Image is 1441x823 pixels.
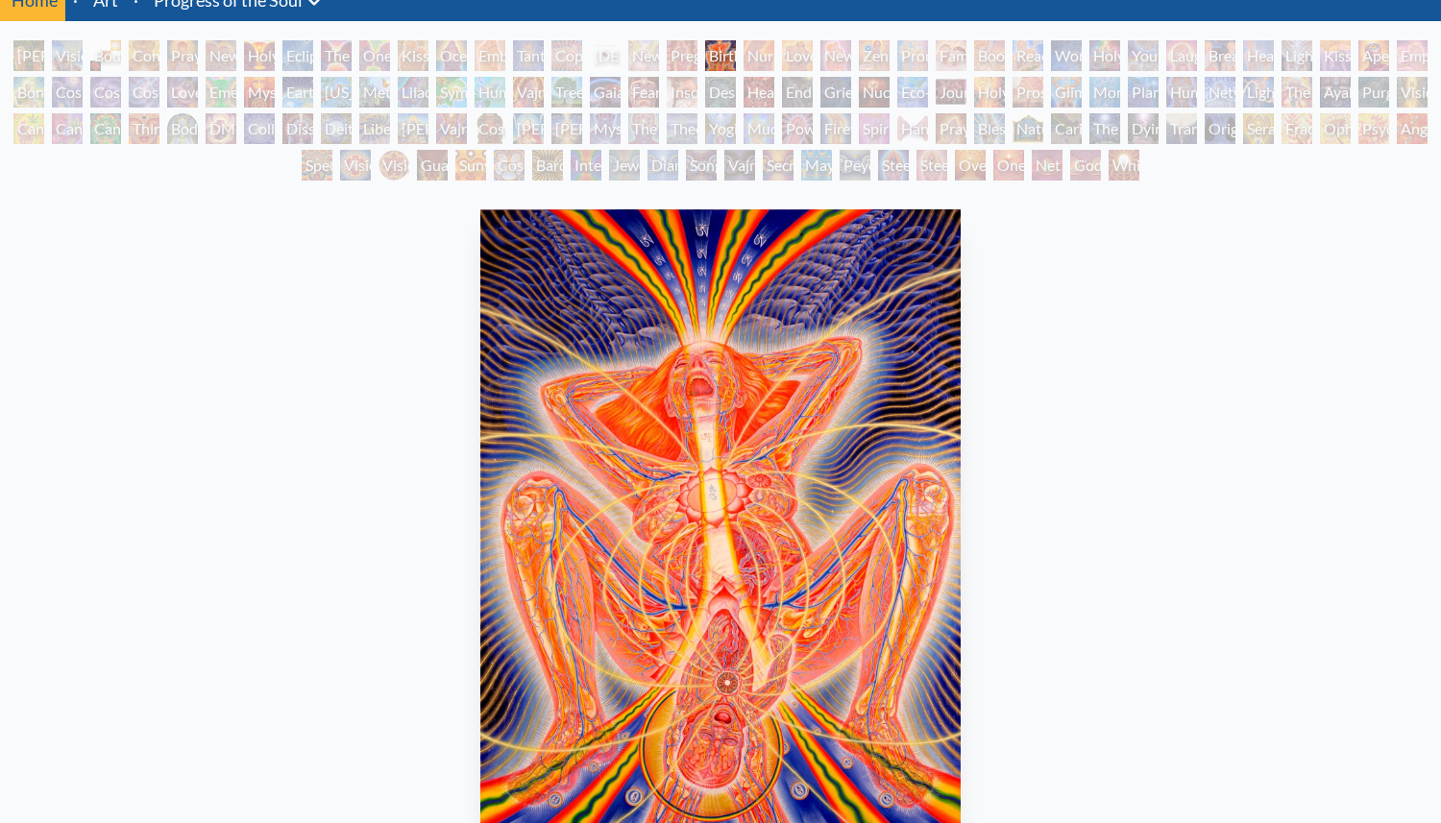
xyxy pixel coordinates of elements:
[840,150,870,181] div: Peyote Being
[1128,77,1159,108] div: Planetary Prayers
[820,113,851,144] div: Firewalking
[801,150,832,181] div: Mayan Being
[52,40,83,71] div: Visionary Origin of Language
[897,40,928,71] div: Promise
[897,113,928,144] div: Hands that See
[859,40,890,71] div: Zena Lotus
[167,77,198,108] div: Love is a Cosmic Force
[936,113,966,144] div: Praying Hands
[974,77,1005,108] div: Holy Fire
[1032,150,1062,181] div: Net of Being
[475,40,505,71] div: Embracing
[647,150,678,181] div: Diamond Being
[1243,40,1274,71] div: Healing
[744,77,774,108] div: Headache
[1166,113,1197,144] div: Transfiguration
[1051,77,1082,108] div: Glimpsing the Empyrean
[936,40,966,71] div: Family
[974,40,1005,71] div: Boo-boo
[1013,40,1043,71] div: Reading
[1128,113,1159,144] div: Dying
[1070,150,1101,181] div: Godself
[897,77,928,108] div: Eco-Atlas
[321,40,352,71] div: The Kiss
[129,40,159,71] div: Contemplation
[590,40,621,71] div: [DEMOGRAPHIC_DATA] Embryo
[167,40,198,71] div: Praying
[936,77,966,108] div: Journey of the Wounded Healer
[974,113,1005,144] div: Blessing Hand
[340,150,371,181] div: Vision Crystal
[571,150,601,181] div: Interbeing
[513,113,544,144] div: [PERSON_NAME]
[13,40,44,71] div: [PERSON_NAME] & Eve
[705,40,736,71] div: Birth
[513,40,544,71] div: Tantra
[782,77,813,108] div: Endarkenment
[820,77,851,108] div: Grieving
[705,77,736,108] div: Despair
[436,77,467,108] div: Symbiosis: Gall Wasp & Oak Tree
[667,113,697,144] div: Theologue
[52,77,83,108] div: Cosmic Creativity
[1282,40,1312,71] div: Lightweaver
[1358,113,1389,144] div: Psychomicrograph of a Fractal Paisley Cherub Feather Tip
[859,77,890,108] div: Nuclear Crucifixion
[244,113,275,144] div: Collective Vision
[609,150,640,181] div: Jewel Being
[302,150,332,181] div: Spectral Lotus
[244,40,275,71] div: Holy Grail
[993,150,1024,181] div: One
[475,113,505,144] div: Cosmic [DEMOGRAPHIC_DATA]
[167,113,198,144] div: Body/Mind as a Vibratory Field of Energy
[916,150,947,181] div: Steeplehead 2
[398,40,428,71] div: Kissing
[206,113,236,144] div: DMT - The Spirit Molecule
[90,77,121,108] div: Cosmic Artist
[1013,77,1043,108] div: Prostration
[206,40,236,71] div: New Man New Woman
[1320,40,1351,71] div: Kiss of the [MEDICAL_DATA]
[206,77,236,108] div: Emerald Grail
[90,40,121,71] div: Body, Mind, Spirit
[859,113,890,144] div: Spirit Animates the Flesh
[13,113,44,144] div: Cannabis Mudra
[282,113,313,144] div: Dissectional Art for Tool's Lateralus CD
[398,77,428,108] div: Lilacs
[782,40,813,71] div: Love Circuit
[686,150,717,181] div: Song of Vajra Being
[417,150,448,181] div: Guardian of Infinite Vision
[1089,77,1120,108] div: Monochord
[398,113,428,144] div: [PERSON_NAME]
[1320,113,1351,144] div: Ophanic Eyelash
[436,113,467,144] div: Vajra Guru
[744,113,774,144] div: Mudra
[282,40,313,71] div: Eclipse
[1013,113,1043,144] div: Nature of Mind
[1089,113,1120,144] div: The Soul Finds It's Way
[705,113,736,144] div: Yogi & the Möbius Sphere
[1358,40,1389,71] div: Aperture
[628,77,659,108] div: Fear
[359,40,390,71] div: One Taste
[129,113,159,144] div: Third Eye Tears of Joy
[244,77,275,108] div: Mysteriosa 2
[1243,113,1274,144] div: Seraphic Transport Docking on the Third Eye
[1205,77,1235,108] div: Networks
[551,40,582,71] div: Copulating
[724,150,755,181] div: Vajra Being
[1243,77,1274,108] div: Lightworker
[1282,77,1312,108] div: The Shulgins and their Alchemical Angels
[820,40,851,71] div: New Family
[1109,150,1139,181] div: White Light
[878,150,909,181] div: Steeplehead 1
[475,77,505,108] div: Humming Bird
[90,113,121,144] div: Cannabacchus
[379,150,409,181] div: Vision Crystal Tondo
[1358,77,1389,108] div: Purging
[52,113,83,144] div: Cannabis Sutra
[359,113,390,144] div: Liberation Through Seeing
[13,77,44,108] div: Bond
[1051,113,1082,144] div: Caring
[359,77,390,108] div: Metamorphosis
